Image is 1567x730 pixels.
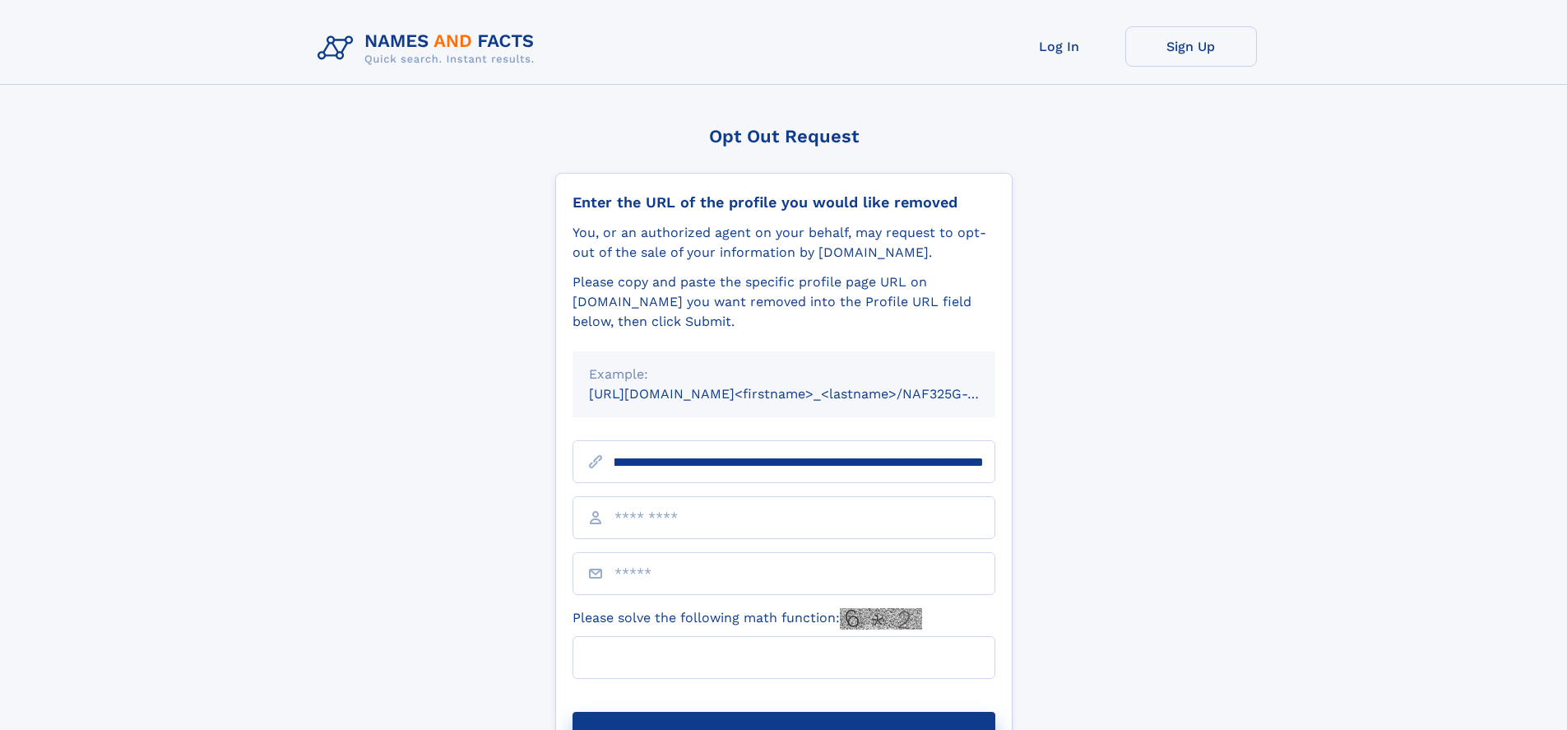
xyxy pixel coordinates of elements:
[573,193,995,212] div: Enter the URL of the profile you would like removed
[573,223,995,263] div: You, or an authorized agent on your behalf, may request to opt-out of the sale of your informatio...
[589,365,979,384] div: Example:
[1125,26,1257,67] a: Sign Up
[589,386,1027,402] small: [URL][DOMAIN_NAME]<firstname>_<lastname>/NAF325G-xxxxxxxx
[573,608,922,630] label: Please solve the following math function:
[573,272,995,332] div: Please copy and paste the specific profile page URL on [DOMAIN_NAME] you want removed into the Pr...
[994,26,1125,67] a: Log In
[311,26,548,71] img: Logo Names and Facts
[555,126,1013,146] div: Opt Out Request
